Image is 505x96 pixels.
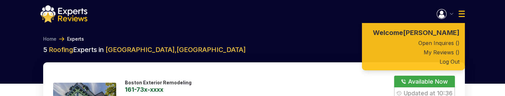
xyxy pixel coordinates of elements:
[362,38,465,48] a: Open Inquires ( )
[49,46,73,54] span: Roofing
[43,45,465,54] h2: 5 Experts in
[362,48,465,57] a: My Reviews ( )
[125,86,192,92] a: 161-73x-xxxx
[362,27,465,38] a: Welcome [PERSON_NAME]
[67,36,84,42] a: Experts
[41,36,465,42] nav: Breadcrumb
[125,80,192,85] p: Boston Exterior Remodeling
[459,11,465,17] img: Menu Icon
[450,13,453,15] img: Menu Icon
[437,9,447,19] img: Menu Icon
[43,36,56,42] a: Home
[106,46,246,54] span: [GEOGRAPHIC_DATA] , [GEOGRAPHIC_DATA]
[41,5,87,23] img: logo
[362,57,465,66] button: Log Out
